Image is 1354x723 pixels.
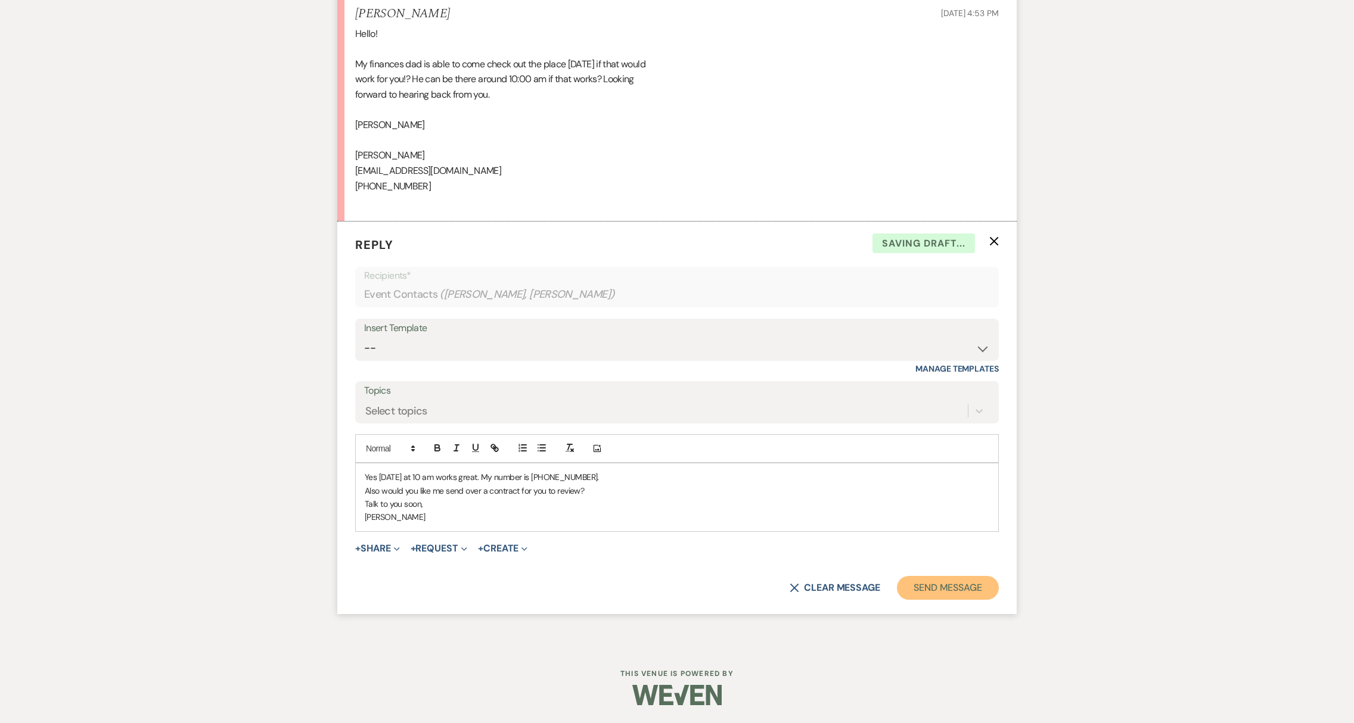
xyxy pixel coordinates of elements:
p: Also would you like me send over a contract for you to review? [365,484,989,497]
img: Weven Logo [632,674,722,716]
button: Clear message [790,583,880,593]
div: Event Contacts [364,283,990,306]
p: Yes [DATE] at 10 am works great. My number is [PHONE_NUMBER]. [365,470,989,484]
div: Hello! My finances dad is able to come check out the place [DATE] if that would work for you!? He... [355,26,999,209]
span: [DATE] 4:53 PM [941,8,999,18]
span: Reply [355,237,393,253]
div: Insert Template [364,320,990,337]
p: [PERSON_NAME] [365,510,989,523]
h5: [PERSON_NAME] [355,7,450,21]
a: Manage Templates [915,363,999,374]
div: Select topics [365,403,427,419]
button: Request [411,544,467,553]
span: + [411,544,416,553]
span: ( [PERSON_NAME], [PERSON_NAME] ) [440,286,615,303]
button: Share [355,544,400,553]
span: Saving draft... [872,233,975,254]
span: + [478,544,483,553]
button: Create [478,544,527,553]
label: Topics [364,382,990,400]
span: + [355,544,361,553]
p: Recipients* [364,268,990,283]
button: Send Message [897,576,999,600]
p: Talk to you soon, [365,497,989,510]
